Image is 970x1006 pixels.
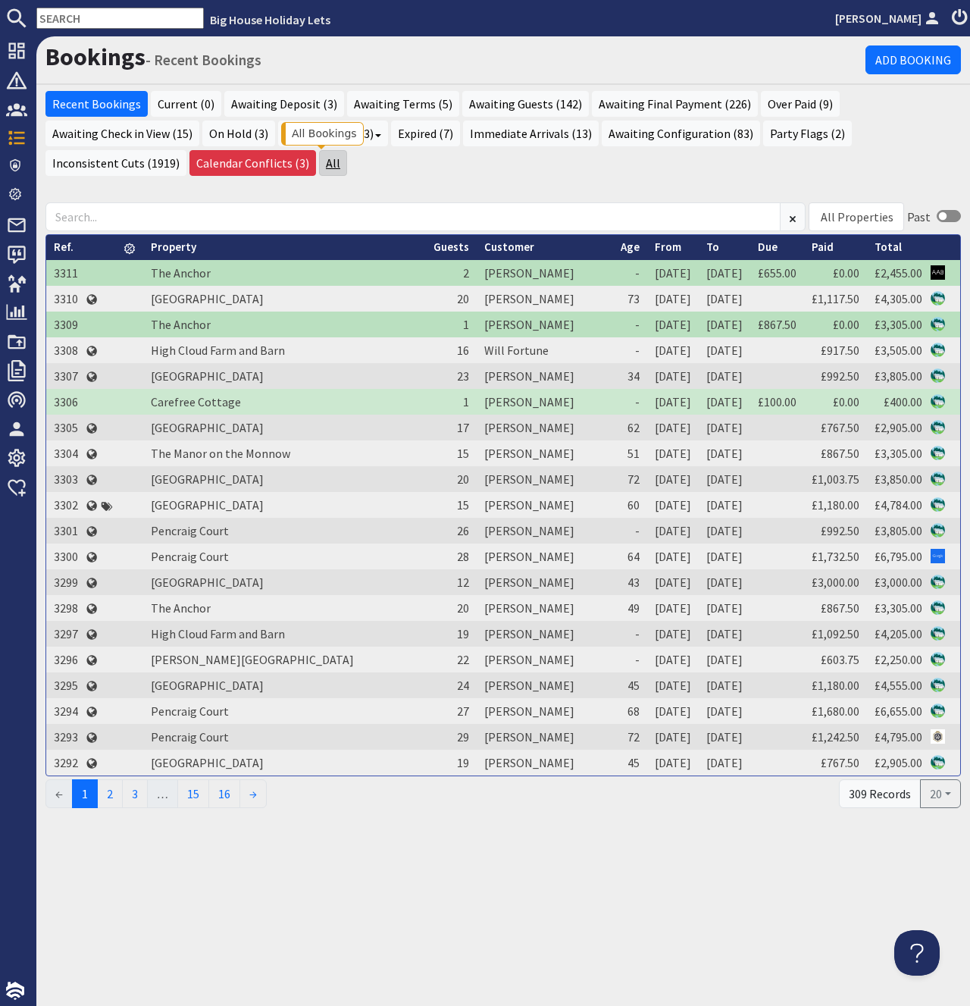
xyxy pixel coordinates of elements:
[750,235,804,260] th: Due
[46,466,86,492] td: 3303
[758,265,796,280] a: £655.00
[151,729,229,744] a: Pencraig Court
[477,595,613,621] td: [PERSON_NAME]
[884,394,922,409] a: £400.00
[875,317,922,332] a: £3,305.00
[894,930,940,976] iframe: Toggle Customer Support
[931,291,945,306] img: Referer: Big House Holiday Lets
[462,91,589,117] a: Awaiting Guests (142)
[699,672,750,698] td: [DATE]
[457,291,469,306] span: 20
[457,497,469,512] span: 15
[647,312,699,337] td: [DATE]
[457,368,469,384] span: 23
[613,647,647,672] td: -
[457,549,469,564] span: 28
[875,446,922,461] a: £3,305.00
[613,492,647,518] td: 60
[931,472,945,486] img: Referer: Big House Holiday Lets
[463,121,599,146] a: Immediate Arrivals (13)
[699,466,750,492] td: [DATE]
[210,12,330,27] a: Big House Holiday Lets
[875,575,922,590] a: £3,000.00
[647,724,699,750] td: [DATE]
[706,240,719,254] a: To
[613,312,647,337] td: -
[433,240,469,254] a: Guests
[46,621,86,647] td: 3297
[821,368,859,384] a: £992.50
[931,549,945,563] img: Referer: Google
[699,286,750,312] td: [DATE]
[151,523,229,538] a: Pencraig Court
[931,317,945,331] img: Referer: Big House Holiday Lets
[613,724,647,750] td: 72
[477,750,613,776] td: [PERSON_NAME]
[151,368,264,384] a: [GEOGRAPHIC_DATA]
[875,704,922,719] a: £6,655.00
[931,704,945,718] img: Referer: Big House Holiday Lets
[758,317,796,332] a: £867.50
[457,626,469,641] span: 19
[907,208,931,226] div: Past
[477,337,613,363] td: Will Fortune
[875,472,922,487] a: £3,850.00
[151,343,285,358] a: High Cloud Farm and Barn
[758,394,796,409] a: £100.00
[46,286,86,312] td: 3310
[833,265,859,280] a: £0.00
[45,150,186,176] a: Inconsistent Cuts (1919)
[151,265,211,280] a: The Anchor
[463,265,469,280] span: 2
[875,729,922,744] a: £4,795.00
[145,51,261,69] small: - Recent Bookings
[835,9,943,27] a: [PERSON_NAME]
[699,415,750,440] td: [DATE]
[122,779,148,808] a: 3
[699,544,750,569] td: [DATE]
[239,779,267,808] a: →
[833,394,859,409] a: £0.00
[46,724,86,750] td: 3293
[46,415,86,440] td: 3305
[189,150,316,176] a: Calendar Conflicts (3)
[592,91,758,117] a: Awaiting Final Payment (226)
[875,497,922,512] a: £4,784.00
[621,240,640,254] a: Age
[613,518,647,544] td: -
[477,466,613,492] td: [PERSON_NAME]
[920,779,961,808] button: 20
[647,698,699,724] td: [DATE]
[72,779,98,808] span: 1
[613,595,647,621] td: 49
[281,122,364,146] div: All Bookings
[931,523,945,537] img: Referer: Big House Holiday Lets
[699,363,750,389] td: [DATE]
[391,121,460,146] a: Expired (7)
[224,91,344,117] a: Awaiting Deposit (3)
[177,779,209,808] a: 15
[54,240,74,254] a: Ref.
[151,497,264,512] a: [GEOGRAPHIC_DATA]
[477,440,613,466] td: [PERSON_NAME]
[647,672,699,698] td: [DATE]
[613,440,647,466] td: 51
[821,420,859,435] a: £767.50
[699,312,750,337] td: [DATE]
[477,569,613,595] td: [PERSON_NAME]
[931,600,945,615] img: Referer: Big House Holiday Lets
[477,260,613,286] td: [PERSON_NAME]
[46,672,86,698] td: 3295
[457,343,469,358] span: 16
[46,698,86,724] td: 3294
[151,317,211,332] a: The Anchor
[647,621,699,647] td: [DATE]
[151,678,264,693] a: [GEOGRAPHIC_DATA]
[613,260,647,286] td: -
[151,472,264,487] a: [GEOGRAPHIC_DATA]
[875,240,902,254] a: Total
[202,121,275,146] a: On Hold (3)
[602,121,760,146] a: Awaiting Configuration (83)
[875,626,922,641] a: £4,205.00
[699,518,750,544] td: [DATE]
